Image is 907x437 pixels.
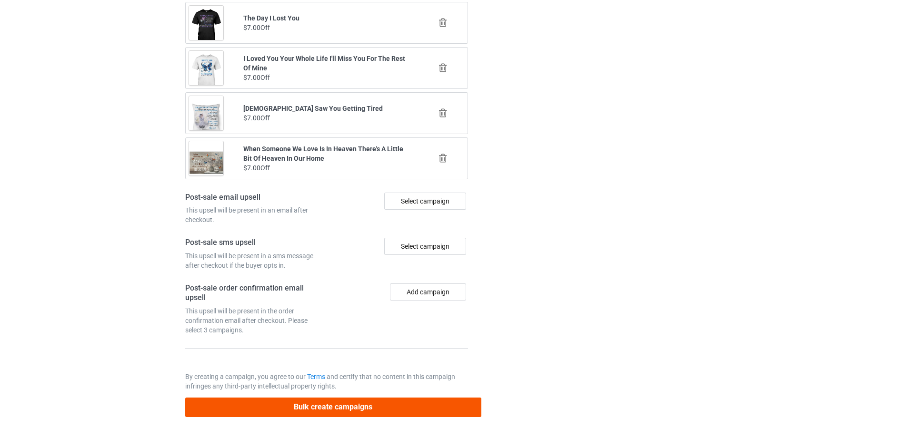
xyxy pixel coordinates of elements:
[185,238,323,248] h4: Post-sale sms upsell
[185,306,323,335] div: This upsell will be present in the order confirmation email after checkout. Please select 3 campa...
[243,23,410,32] div: $7.00 Off
[185,283,323,303] h4: Post-sale order confirmation email upsell
[185,372,468,391] p: By creating a campaign, you agree to our and certify that no content in this campaign infringes a...
[243,55,405,72] b: I Loved You Your Whole Life I'll Miss You For The Rest Of Mine
[243,14,299,22] b: The Day I Lost You
[185,193,323,203] h4: Post-sale email upsell
[243,113,410,123] div: $7.00 Off
[243,145,403,162] b: When Someone We Love Is In Heaven There's A Little Bit Of Heaven In Our Home
[243,73,410,82] div: $7.00 Off
[185,205,323,224] div: This upsell will be present in an email after checkout.
[384,193,466,210] div: Select campaign
[243,105,383,112] b: [DEMOGRAPHIC_DATA] Saw You Getting Tired
[185,251,323,270] div: This upsell will be present in a sms message after checkout if the buyer opts in.
[185,398,481,417] button: Bulk create campaigns
[384,238,466,255] div: Select campaign
[307,373,325,380] a: Terms
[243,163,410,173] div: $7.00 Off
[390,283,466,301] button: Add campaign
